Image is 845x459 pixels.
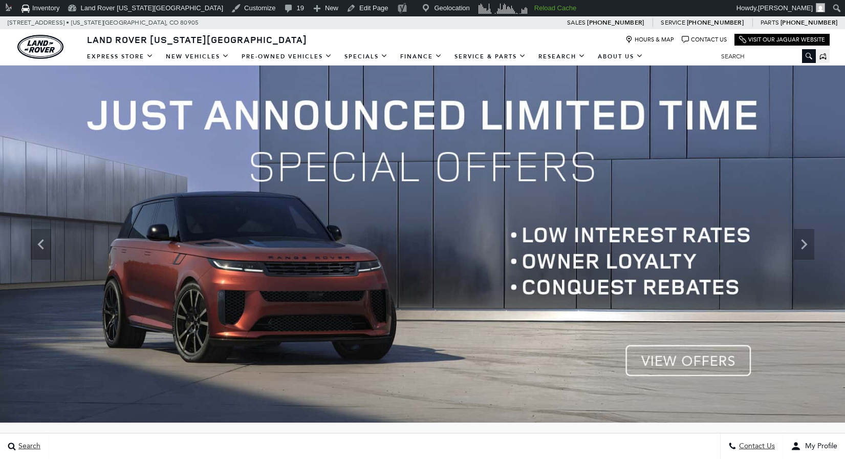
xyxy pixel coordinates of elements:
[17,35,63,59] img: Land Rover
[532,48,592,66] a: Research
[736,442,775,451] span: Contact Us
[592,48,649,66] a: About Us
[81,48,649,66] nav: Main Navigation
[160,48,235,66] a: New Vehicles
[16,442,40,451] span: Search
[180,16,199,29] span: 80905
[625,36,674,44] a: Hours & Map
[87,33,307,46] span: Land Rover [US_STATE][GEOGRAPHIC_DATA]
[801,442,837,451] span: My Profile
[475,2,531,16] img: Visitors over 48 hours. Click for more Clicky Site Stats.
[682,36,727,44] a: Contact Us
[394,48,448,66] a: Finance
[338,48,394,66] a: Specials
[587,18,644,27] a: [PHONE_NUMBER]
[169,16,179,29] span: CO
[235,48,338,66] a: Pre-Owned Vehicles
[8,16,70,29] span: [STREET_ADDRESS] •
[17,35,63,59] a: land-rover
[739,36,825,44] a: Visit Our Jaguar Website
[687,18,744,27] a: [PHONE_NUMBER]
[81,33,313,46] a: Land Rover [US_STATE][GEOGRAPHIC_DATA]
[761,19,779,26] span: Parts
[713,50,816,62] input: Search
[81,48,160,66] a: EXPRESS STORE
[758,4,813,12] span: [PERSON_NAME]
[567,19,586,26] span: Sales
[534,4,576,12] strong: Reload Cache
[448,48,532,66] a: Service & Parts
[71,16,168,29] span: [US_STATE][GEOGRAPHIC_DATA],
[661,19,685,26] span: Service
[783,433,845,459] button: user-profile-menu
[8,19,199,26] a: [STREET_ADDRESS] • [US_STATE][GEOGRAPHIC_DATA], CO 80905
[781,18,837,27] a: [PHONE_NUMBER]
